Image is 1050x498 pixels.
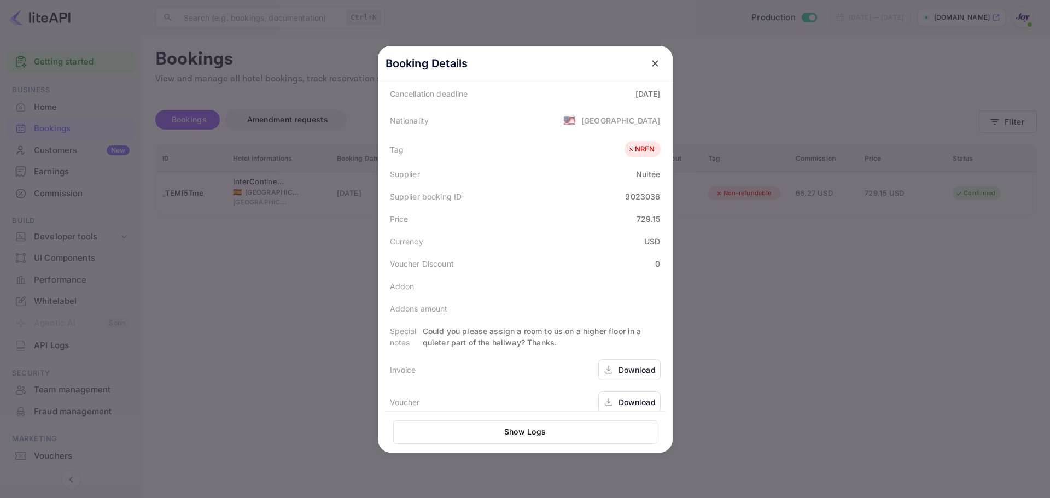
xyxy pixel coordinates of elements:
p: Booking Details [386,55,468,72]
div: Download [619,396,656,408]
div: [DATE] [635,88,661,99]
div: Voucher [390,396,420,408]
div: Price [390,213,409,225]
div: Special notes [390,325,423,348]
div: Currency [390,236,423,247]
div: Voucher Discount [390,258,454,269]
div: Cancellation deadline [390,88,468,99]
div: USD [644,236,660,247]
div: Addon [390,280,415,292]
button: close [645,54,665,73]
div: Download [619,364,656,376]
div: Tag [390,144,404,155]
div: Addons amount [390,303,448,314]
span: United States [563,110,576,130]
div: Supplier [390,168,420,180]
div: Supplier booking ID [390,191,462,202]
div: Could you please assign a room to us on a higher floor in a quieter part of the hallway? Thanks. [423,325,661,348]
div: 9023036 [625,191,660,202]
div: 729.15 [637,213,661,225]
div: Nationality [390,115,429,126]
div: NRFN [627,144,655,155]
div: 0 [655,258,660,269]
div: [GEOGRAPHIC_DATA] [581,115,661,126]
div: Invoice [390,364,416,376]
div: Nuitée [636,168,661,180]
button: Show Logs [393,420,657,444]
